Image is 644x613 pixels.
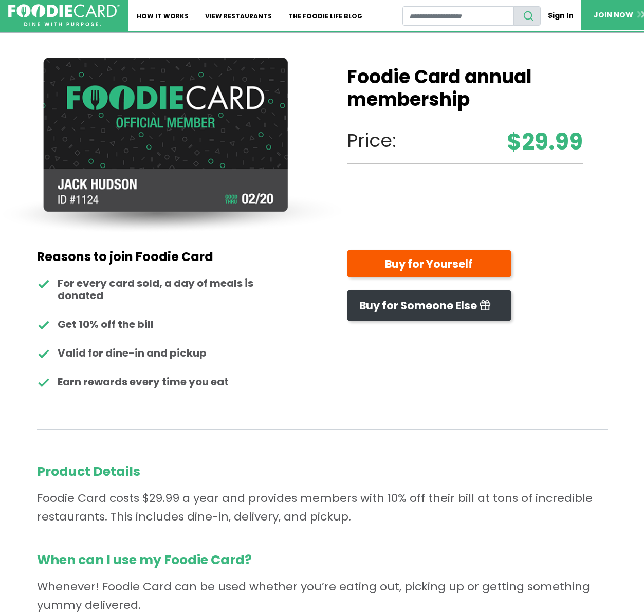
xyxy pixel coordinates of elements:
li: Get 10% off the bill [37,318,281,330]
li: Valid for dine-in and pickup [37,347,281,359]
button: search [513,6,541,26]
a: Sign In [541,6,581,25]
h2: Reasons to join Foodie Card [37,250,281,265]
strong: When can I use my Foodie Card? [37,551,608,569]
input: restaurant search [402,6,514,26]
strong: $29.99 [507,125,583,159]
a: Buy for Yourself [347,250,511,277]
a: Buy for Someone Else [347,290,511,321]
li: For every card sold, a day of meals is donated [37,277,281,302]
strong: Product Details [37,462,608,481]
p: Price: [347,127,583,155]
img: FoodieCard; Eat, Drink, Save, Donate [8,4,120,27]
li: Earn rewards every time you eat [37,376,281,388]
h1: Foodie Card annual membership [347,66,583,110]
p: Foodie Card costs $29.99 a year and provides members with 10% off their bill at tons of incredibl... [37,462,608,526]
